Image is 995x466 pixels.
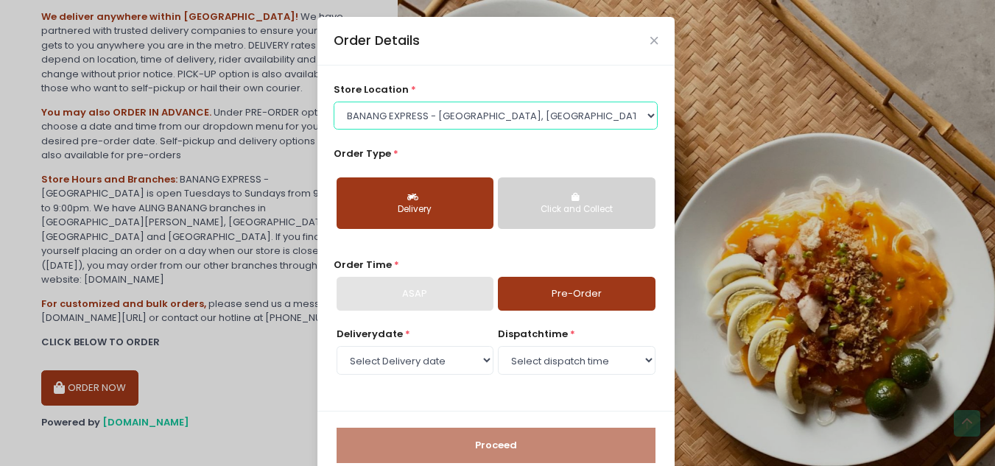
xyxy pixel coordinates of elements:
span: dispatch time [498,327,568,341]
div: Click and Collect [508,203,644,216]
button: Proceed [337,428,655,463]
div: Order Details [334,31,420,50]
div: Delivery [347,203,483,216]
button: Close [650,37,658,44]
span: store location [334,82,409,96]
button: Delivery [337,177,493,229]
span: Delivery date [337,327,403,341]
span: Order Time [334,258,392,272]
span: Order Type [334,146,391,160]
button: Click and Collect [498,177,655,229]
a: Pre-Order [498,277,655,311]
